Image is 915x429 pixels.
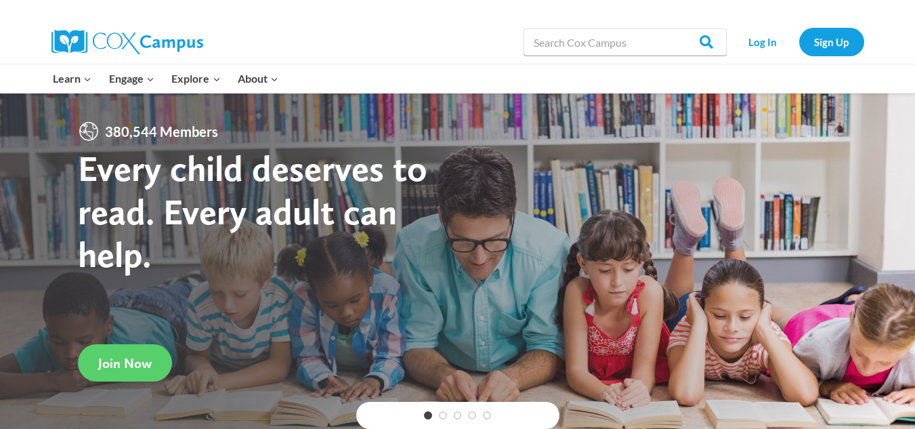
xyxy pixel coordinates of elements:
[238,70,278,87] span: About
[51,30,203,54] img: Cox Campus
[733,28,792,56] a: Log In
[524,28,727,56] input: Search Cox Campus
[468,411,476,420] a: 4
[483,411,491,420] a: 5
[45,64,287,93] nav: Primary Navigation
[454,411,462,420] a: 3
[53,70,91,87] span: Learn
[98,355,152,371] span: Join Now
[733,28,864,56] nav: Secondary Navigation
[799,28,864,56] a: Sign Up
[100,121,224,142] span: 380,544 Members
[78,344,172,382] a: Join Now
[109,70,154,87] span: Engage
[171,70,220,87] span: Explore
[439,411,447,420] a: 2
[78,146,427,276] strong: Every child deserves to read. Every adult can help.
[424,411,432,420] a: 1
